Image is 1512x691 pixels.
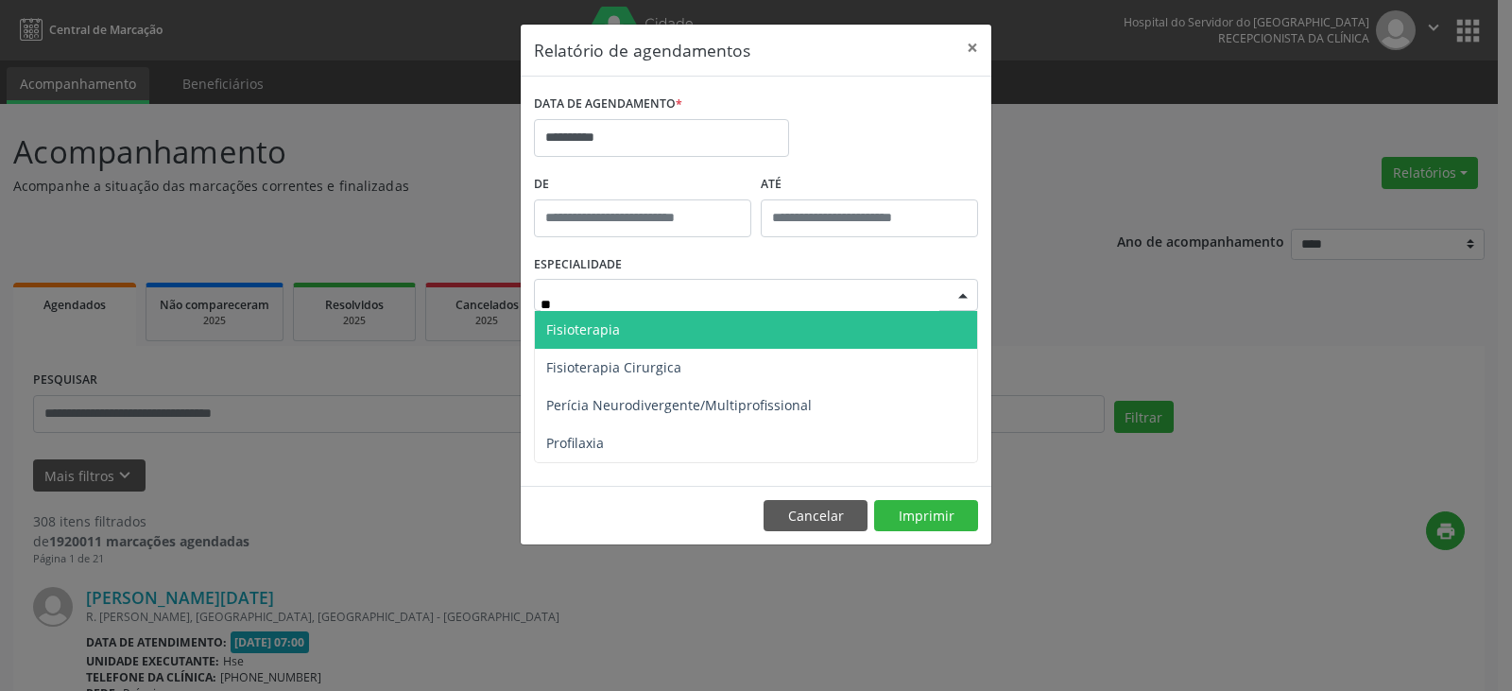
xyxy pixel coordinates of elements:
[546,396,812,414] span: Perícia Neurodivergente/Multiprofissional
[764,500,868,532] button: Cancelar
[534,170,751,199] label: De
[534,250,622,280] label: ESPECIALIDADE
[546,358,681,376] span: Fisioterapia Cirurgica
[546,434,604,452] span: Profilaxia
[546,320,620,338] span: Fisioterapia
[761,170,978,199] label: ATÉ
[534,90,682,119] label: DATA DE AGENDAMENTO
[534,38,750,62] h5: Relatório de agendamentos
[954,25,991,71] button: Close
[874,500,978,532] button: Imprimir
